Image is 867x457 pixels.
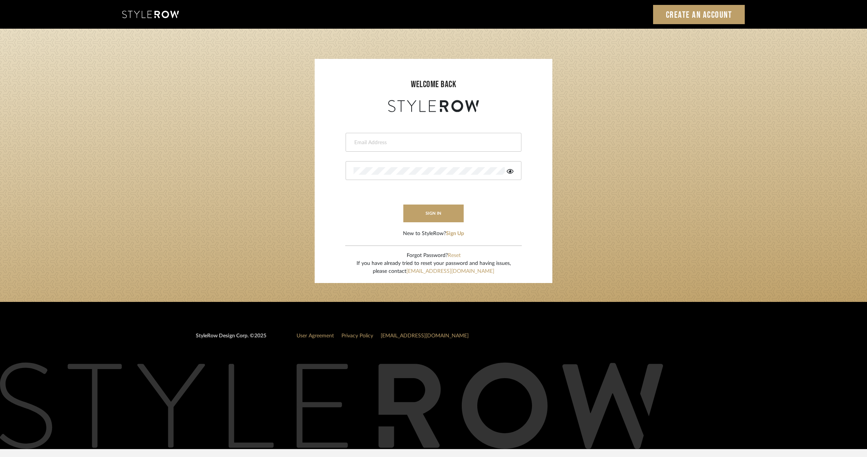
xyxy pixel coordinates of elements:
[357,252,511,260] div: Forgot Password?
[653,5,745,24] a: Create an Account
[322,78,545,91] div: welcome back
[357,260,511,275] div: If you have already tried to reset your password and having issues, please contact
[381,333,469,339] a: [EMAIL_ADDRESS][DOMAIN_NAME]
[403,205,464,222] button: sign in
[341,333,373,339] a: Privacy Policy
[406,269,494,274] a: [EMAIL_ADDRESS][DOMAIN_NAME]
[446,230,464,238] button: Sign Up
[448,252,461,260] button: Reset
[196,332,266,346] div: StyleRow Design Corp. ©2025
[403,230,464,238] div: New to StyleRow?
[354,139,512,146] input: Email Address
[297,333,334,339] a: User Agreement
